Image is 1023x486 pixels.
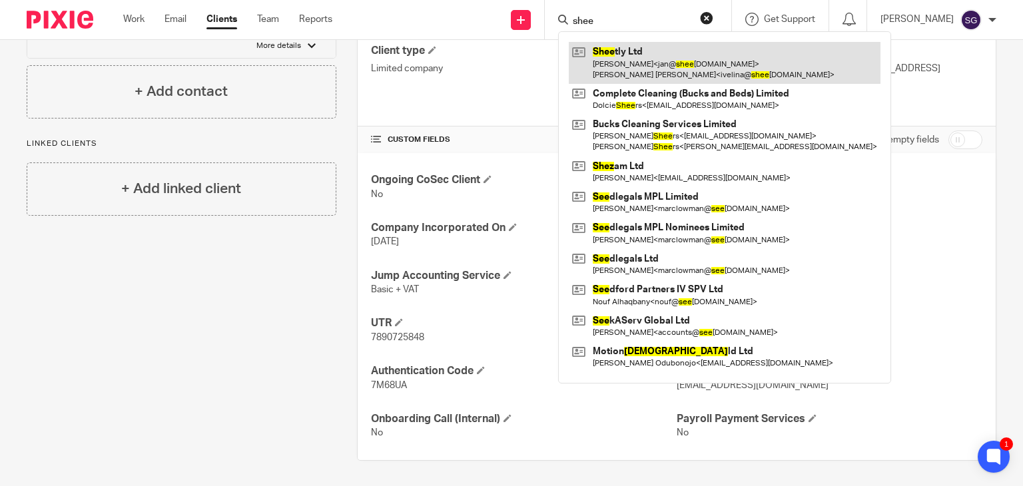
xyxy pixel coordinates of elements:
span: Basic + VAT [371,285,419,294]
h4: CUSTOM FIELDS [371,134,677,145]
h4: Payroll Payment Services [677,412,982,426]
h4: UTR [371,316,677,330]
h4: Onboarding Call (Internal) [371,412,677,426]
a: Reports [299,13,332,26]
button: Clear [700,11,713,25]
h4: Jump Accounting Service [371,269,677,283]
h4: + Add contact [135,81,228,102]
input: Search [571,16,691,28]
a: Team [257,13,279,26]
span: 7890725848 [371,333,424,342]
h4: Ongoing CoSec Client [371,173,677,187]
img: svg%3E [960,9,982,31]
span: 7M68UA [371,381,407,390]
h4: Authentication Code [371,364,677,378]
a: Clients [206,13,237,26]
h4: Client type [371,44,677,58]
span: No [371,428,383,437]
a: Work [123,13,145,26]
p: [PERSON_NAME] [880,13,954,26]
p: More details [256,41,301,51]
span: Get Support [764,15,815,24]
h4: + Add linked client [121,178,241,199]
span: [DATE] [371,237,399,246]
p: Limited company [371,62,677,75]
a: Email [165,13,186,26]
h4: Company Incorporated On [371,221,677,235]
div: 1 [1000,437,1013,451]
span: No [677,428,689,437]
p: Linked clients [27,138,336,149]
label: Show empty fields [862,133,939,146]
img: Pixie [27,11,93,29]
span: [EMAIL_ADDRESS][DOMAIN_NAME] [677,381,829,390]
span: No [371,190,383,199]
